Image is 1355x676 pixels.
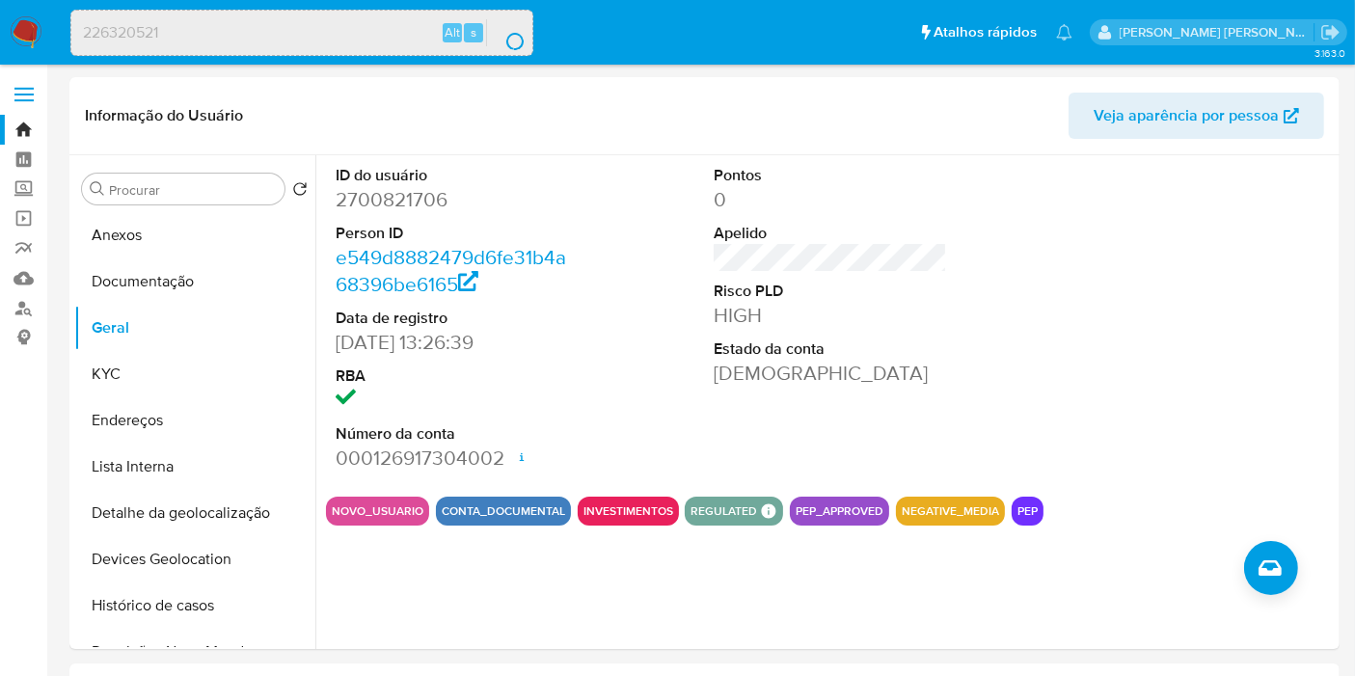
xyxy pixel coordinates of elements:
dd: HIGH [714,302,947,329]
button: KYC [74,351,315,397]
button: Geral [74,305,315,351]
h1: Informação do Usuário [85,106,243,125]
dt: Pontos [714,165,947,186]
button: Retornar ao pedido padrão [292,181,308,203]
dt: Estado da conta [714,338,947,360]
dd: [DATE] 13:26:39 [336,329,569,356]
span: Veja aparência por pessoa [1094,93,1279,139]
span: Alt [445,23,460,41]
a: Sair [1320,22,1341,42]
dd: 0 [714,186,947,213]
dt: RBA [336,365,569,387]
button: Devices Geolocation [74,536,315,582]
button: Endereços [74,397,315,444]
dt: Person ID [336,223,569,244]
button: Documentação [74,258,315,305]
button: Detalhe da geolocalização [74,490,315,536]
dt: Risco PLD [714,281,947,302]
button: Veja aparência por pessoa [1069,93,1324,139]
a: e549d8882479d6fe31b4a68396be6165 [336,243,566,298]
p: leticia.merlin@mercadolivre.com [1120,23,1314,41]
dt: Número da conta [336,423,569,445]
span: s [471,23,476,41]
input: Pesquise usuários ou casos... [71,20,532,45]
button: Procurar [90,181,105,197]
dt: ID do usuário [336,165,569,186]
dt: Data de registro [336,308,569,329]
dd: 000126917304002 [336,445,569,472]
button: Histórico de casos [74,582,315,629]
input: Procurar [109,181,277,199]
button: Restrições Novo Mundo [74,629,315,675]
button: search-icon [486,19,526,46]
dd: [DEMOGRAPHIC_DATA] [714,360,947,387]
button: Anexos [74,212,315,258]
button: Lista Interna [74,444,315,490]
span: Atalhos rápidos [934,22,1037,42]
a: Notificações [1056,24,1072,41]
dd: 2700821706 [336,186,569,213]
dt: Apelido [714,223,947,244]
